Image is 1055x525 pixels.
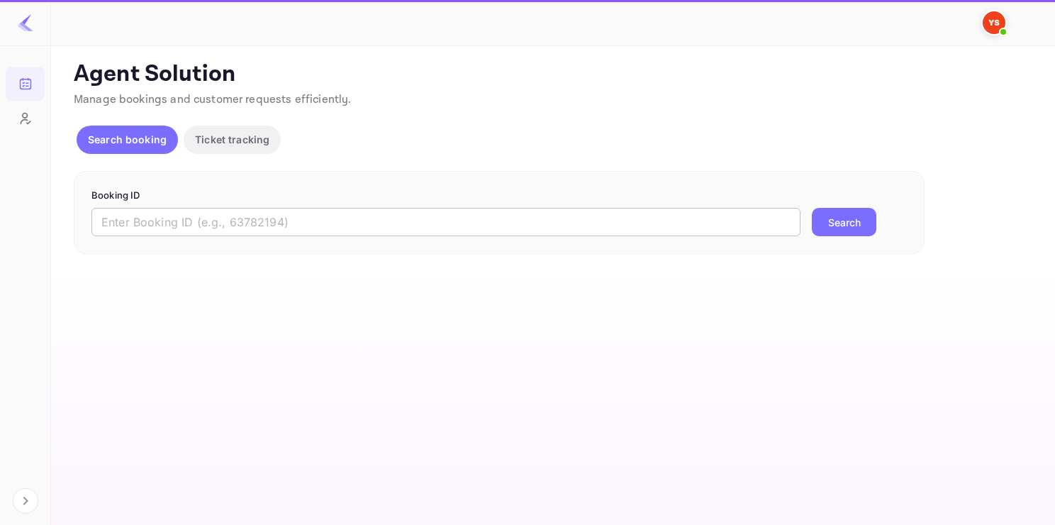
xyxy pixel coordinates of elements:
[91,208,800,236] input: Enter Booking ID (e.g., 63782194)
[88,132,167,147] p: Search booking
[91,189,907,203] p: Booking ID
[74,92,352,107] span: Manage bookings and customer requests efficiently.
[74,60,1029,89] p: Agent Solution
[195,132,269,147] p: Ticket tracking
[6,67,45,99] a: Bookings
[17,14,34,31] img: LiteAPI
[6,101,45,134] a: Customers
[983,11,1005,34] img: Yandex Support
[13,488,38,514] button: Expand navigation
[812,208,876,236] button: Search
